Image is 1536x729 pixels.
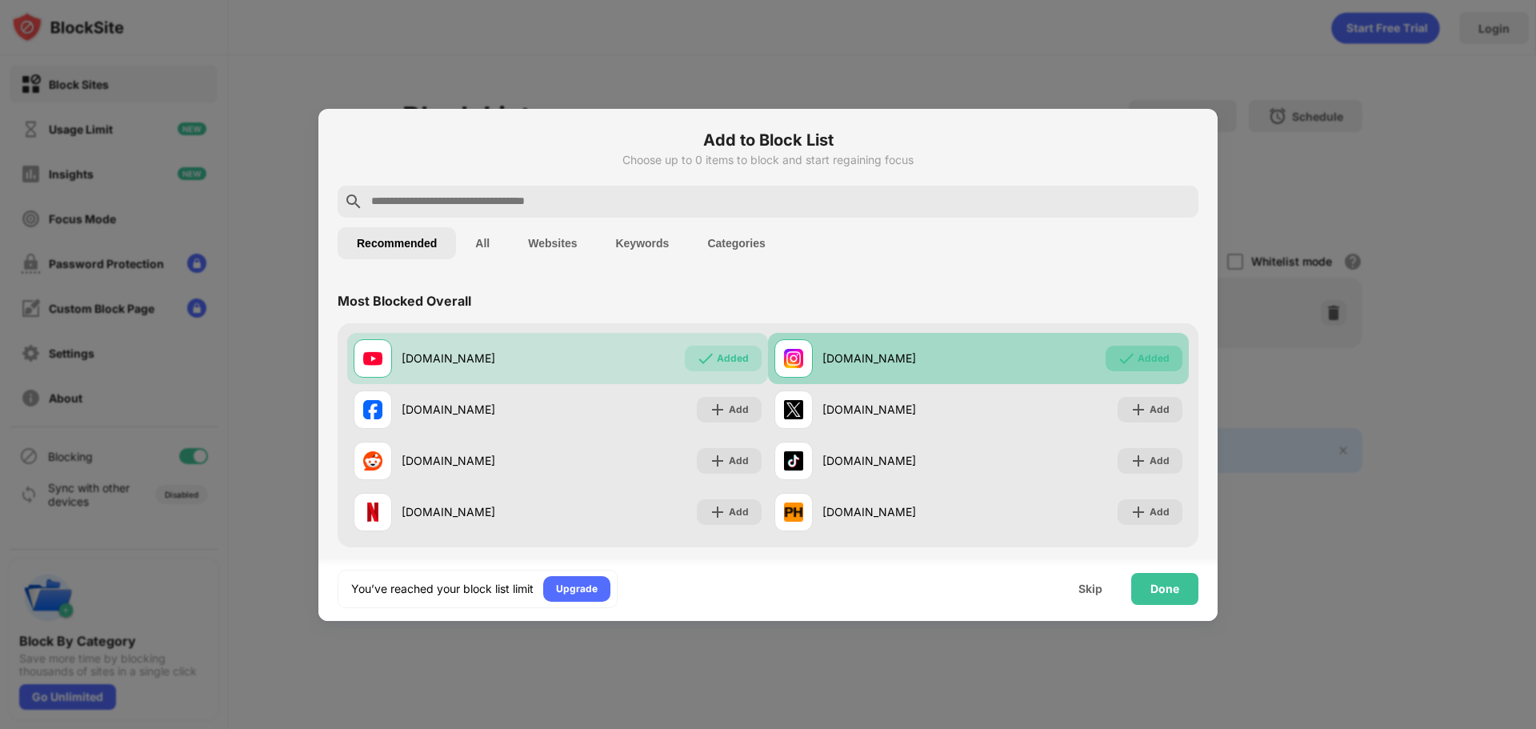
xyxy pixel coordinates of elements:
[456,227,509,259] button: All
[338,128,1198,152] h6: Add to Block List
[338,154,1198,166] div: Choose up to 0 items to block and start regaining focus
[338,293,471,309] div: Most Blocked Overall
[363,400,382,419] img: favicons
[402,401,558,418] div: [DOMAIN_NAME]
[784,400,803,419] img: favicons
[363,503,382,522] img: favicons
[822,452,978,469] div: [DOMAIN_NAME]
[822,401,978,418] div: [DOMAIN_NAME]
[1150,583,1179,595] div: Done
[1138,350,1170,367] div: Added
[784,503,803,522] img: favicons
[717,350,749,367] div: Added
[688,227,784,259] button: Categories
[729,402,749,418] div: Add
[344,192,363,211] img: search.svg
[1150,402,1170,418] div: Add
[402,350,558,367] div: [DOMAIN_NAME]
[822,350,978,367] div: [DOMAIN_NAME]
[338,227,456,259] button: Recommended
[351,581,534,597] div: You’ve reached your block list limit
[1150,453,1170,469] div: Add
[784,349,803,368] img: favicons
[402,452,558,469] div: [DOMAIN_NAME]
[784,451,803,471] img: favicons
[509,227,596,259] button: Websites
[729,504,749,520] div: Add
[556,581,598,597] div: Upgrade
[1078,583,1102,595] div: Skip
[1150,504,1170,520] div: Add
[363,451,382,471] img: favicons
[822,503,978,520] div: [DOMAIN_NAME]
[596,227,688,259] button: Keywords
[402,503,558,520] div: [DOMAIN_NAME]
[729,453,749,469] div: Add
[363,349,382,368] img: favicons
